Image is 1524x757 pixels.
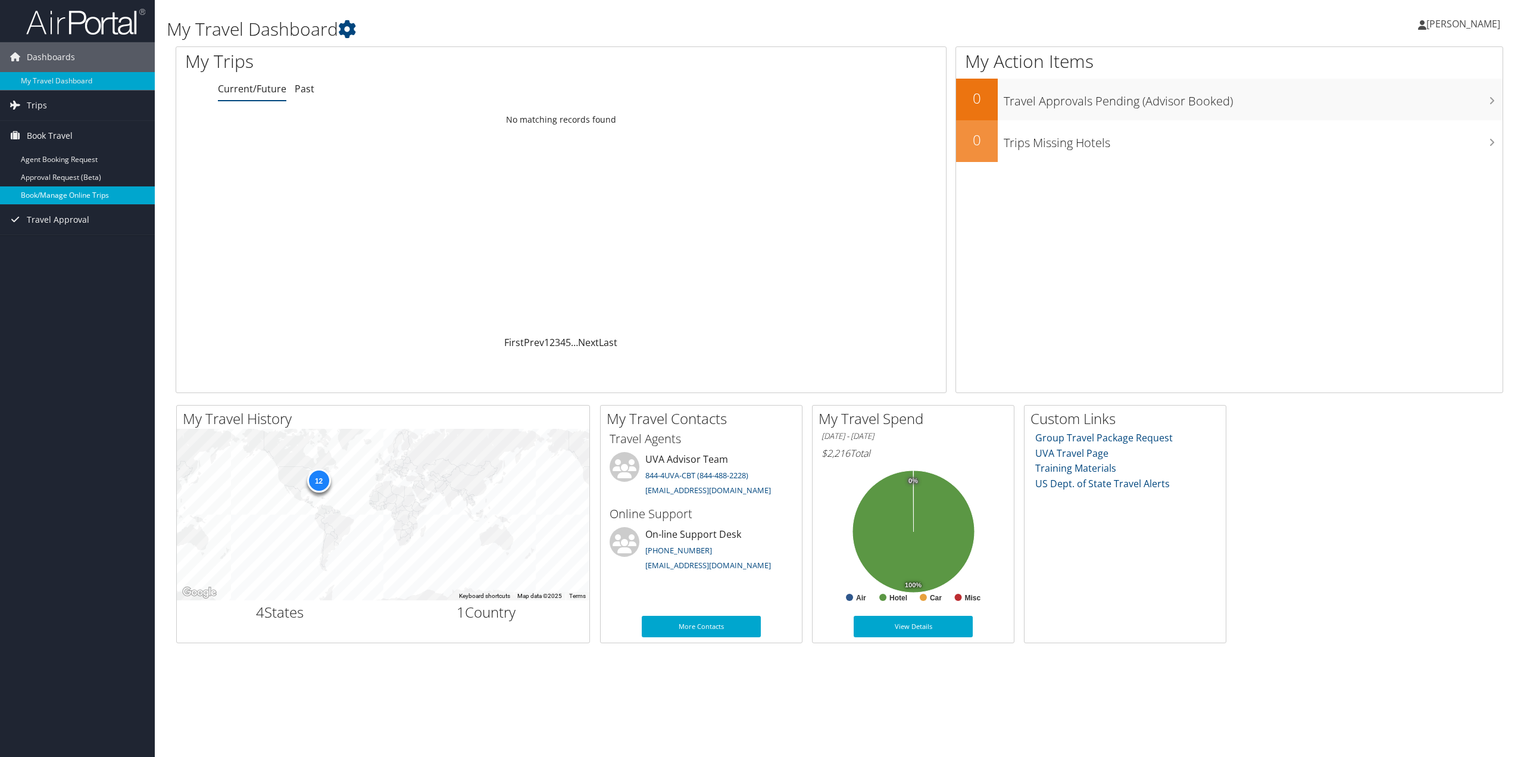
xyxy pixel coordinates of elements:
[27,91,47,120] span: Trips
[604,527,799,576] li: On-line Support Desk
[307,469,330,493] div: 12
[599,336,617,349] a: Last
[27,42,75,72] span: Dashboards
[183,409,589,429] h2: My Travel History
[1030,409,1226,429] h2: Custom Links
[854,616,973,637] a: View Details
[27,121,73,151] span: Book Travel
[889,594,907,602] text: Hotel
[1035,462,1116,475] a: Training Materials
[645,560,771,571] a: [EMAIL_ADDRESS][DOMAIN_NAME]
[604,452,799,501] li: UVA Advisor Team
[645,545,712,556] a: [PHONE_NUMBER]
[822,431,1005,442] h6: [DATE] - [DATE]
[645,470,748,481] a: 844-4UVA-CBT (844-488-2228)
[965,594,981,602] text: Misc
[1004,129,1503,151] h3: Trips Missing Hotels
[822,447,1005,460] h6: Total
[180,585,219,600] img: Google
[295,82,314,95] a: Past
[504,336,524,349] a: First
[392,602,581,622] h2: Country
[524,336,544,349] a: Prev
[1035,447,1108,460] a: UVA Travel Page
[26,8,145,36] img: airportal-logo.png
[1426,17,1500,30] span: [PERSON_NAME]
[555,336,560,349] a: 3
[908,478,918,485] tspan: 0%
[905,582,922,589] tspan: 100%
[185,49,616,74] h1: My Trips
[1004,87,1503,110] h3: Travel Approvals Pending (Advisor Booked)
[822,447,850,460] span: $2,216
[571,336,578,349] span: …
[645,485,771,496] a: [EMAIL_ADDRESS][DOMAIN_NAME]
[517,593,562,599] span: Map data ©2025
[610,506,793,522] h3: Online Support
[956,79,1503,120] a: 0Travel Approvals Pending (Advisor Booked)
[642,616,761,637] a: More Contacts
[930,594,942,602] text: Car
[218,82,286,95] a: Current/Future
[607,409,802,429] h2: My Travel Contacts
[256,602,264,622] span: 4
[1035,477,1170,490] a: US Dept. of State Travel Alerts
[956,49,1503,74] h1: My Action Items
[27,205,89,235] span: Travel Approval
[180,585,219,600] a: Open this area in Google Maps (opens a new window)
[167,17,1064,42] h1: My Travel Dashboard
[186,602,374,622] h2: States
[569,593,586,599] a: Terms (opens in new tab)
[560,336,566,349] a: 4
[956,120,1503,162] a: 0Trips Missing Hotels
[578,336,599,349] a: Next
[956,88,998,108] h2: 0
[459,592,510,600] button: Keyboard shortcuts
[544,336,549,349] a: 1
[176,109,946,130] td: No matching records found
[1418,6,1512,42] a: [PERSON_NAME]
[819,409,1014,429] h2: My Travel Spend
[457,602,465,622] span: 1
[856,594,866,602] text: Air
[549,336,555,349] a: 2
[956,130,998,150] h2: 0
[610,431,793,447] h3: Travel Agents
[1035,431,1173,444] a: Group Travel Package Request
[566,336,571,349] a: 5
